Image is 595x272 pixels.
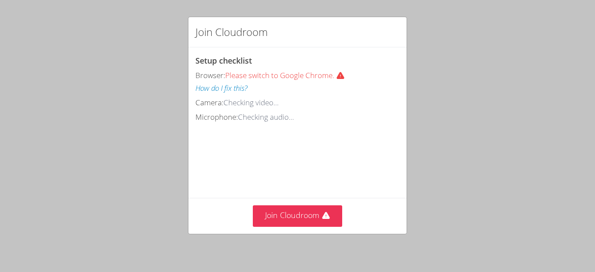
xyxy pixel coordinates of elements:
span: Checking audio... [238,112,294,122]
span: Camera: [195,97,223,107]
span: Checking video... [223,97,279,107]
span: Microphone: [195,112,238,122]
button: Join Cloudroom [253,205,343,227]
span: Browser: [195,70,225,80]
span: Setup checklist [195,55,252,66]
span: Please switch to Google Chrome. [225,70,352,80]
h2: Join Cloudroom [195,24,268,40]
button: How do I fix this? [195,82,248,95]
